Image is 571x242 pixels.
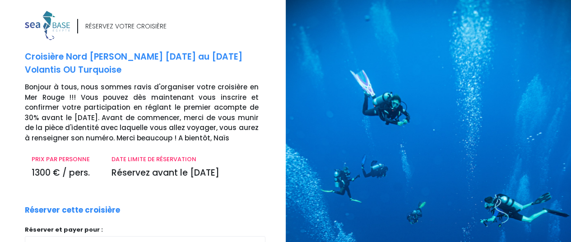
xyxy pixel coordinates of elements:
p: 1300 € / pers. [32,167,98,180]
p: Bonjour à tous, nous sommes ravis d'organiser votre croisière en Mer Rouge !!! Vous pouvez dès ma... [25,82,279,143]
img: logo_color1.png [25,11,70,40]
div: RÉSERVEZ VOTRE CROISIÈRE [85,22,167,31]
p: Réserver cette croisière [25,205,120,216]
p: Croisière Nord [PERSON_NAME] [DATE] au [DATE] Volantis OU Turquoise [25,51,279,76]
p: Réserver et payer pour : [25,225,265,234]
p: PRIX PAR PERSONNE [32,155,98,164]
p: DATE LIMITE DE RÉSERVATION [111,155,258,164]
p: Réservez avant le [DATE] [111,167,258,180]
